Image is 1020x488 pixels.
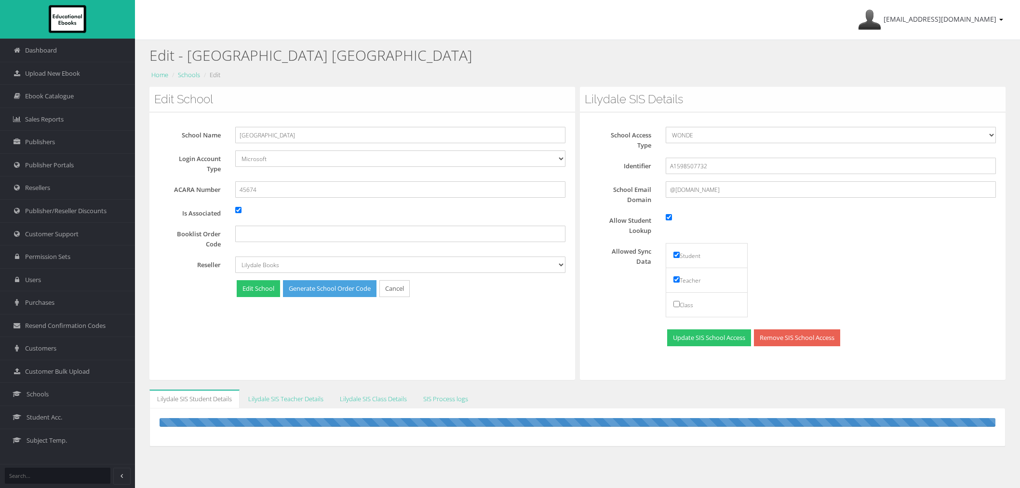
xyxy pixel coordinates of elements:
span: Permission Sets [25,252,70,261]
a: Generate School Order Code [283,280,376,297]
span: Resend Confirmation Codes [25,321,106,330]
span: [EMAIL_ADDRESS][DOMAIN_NAME] [884,14,996,24]
span: Ebook Catalogue [25,92,74,101]
span: Publishers [25,137,55,147]
label: ACARA Number [159,181,228,195]
a: SIS Process logs [416,390,476,408]
li: Edit [201,70,220,80]
li: Student [666,243,748,268]
label: School Name [159,127,228,140]
label: Login Account Type [159,150,228,174]
label: Allowed Sync Data [590,243,658,267]
span: Schools [27,390,49,399]
span: Publisher Portals [25,161,74,170]
span: Publisher/Reseller Discounts [25,206,107,216]
h2: Edit - [GEOGRAPHIC_DATA] [GEOGRAPHIC_DATA] [149,47,1006,63]
h3: Edit School [154,93,570,106]
label: School Email Domain [590,181,658,205]
button: Update SIS School Access [667,329,751,346]
label: Identifier [590,158,658,171]
a: Lilydale SIS Teacher Details [241,390,331,408]
input: Search... [5,468,110,484]
span: Customers [25,344,56,353]
span: Student Acc. [27,413,62,422]
li: Teacher [666,268,748,293]
label: Reseller [159,257,228,270]
span: Sales Reports [25,115,64,124]
a: Lilydale SIS Student Details [149,390,240,408]
label: Allow Student Lookup [590,212,658,236]
span: Users [25,275,41,285]
h3: Lilydale SIS Details [585,93,1001,106]
span: Dashboard [25,46,57,55]
a: Remove SIS School Access [754,329,840,346]
span: Subject Temp. [27,436,67,445]
a: Lilydale SIS Class Details [332,390,415,408]
button: Edit School [237,280,280,297]
li: Class [666,292,748,317]
img: Avatar [858,8,881,31]
span: Customer Support [25,230,79,239]
a: Cancel [379,280,410,297]
label: Is Associated [159,205,228,218]
span: Customer Bulk Upload [25,367,90,376]
label: School Access Type [590,127,658,150]
span: Resellers [25,183,50,192]
label: Booklist Order Code [159,226,228,249]
span: Purchases [25,298,54,307]
a: Schools [178,70,200,79]
a: Home [151,70,168,79]
span: Upload New Ebook [25,69,80,78]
